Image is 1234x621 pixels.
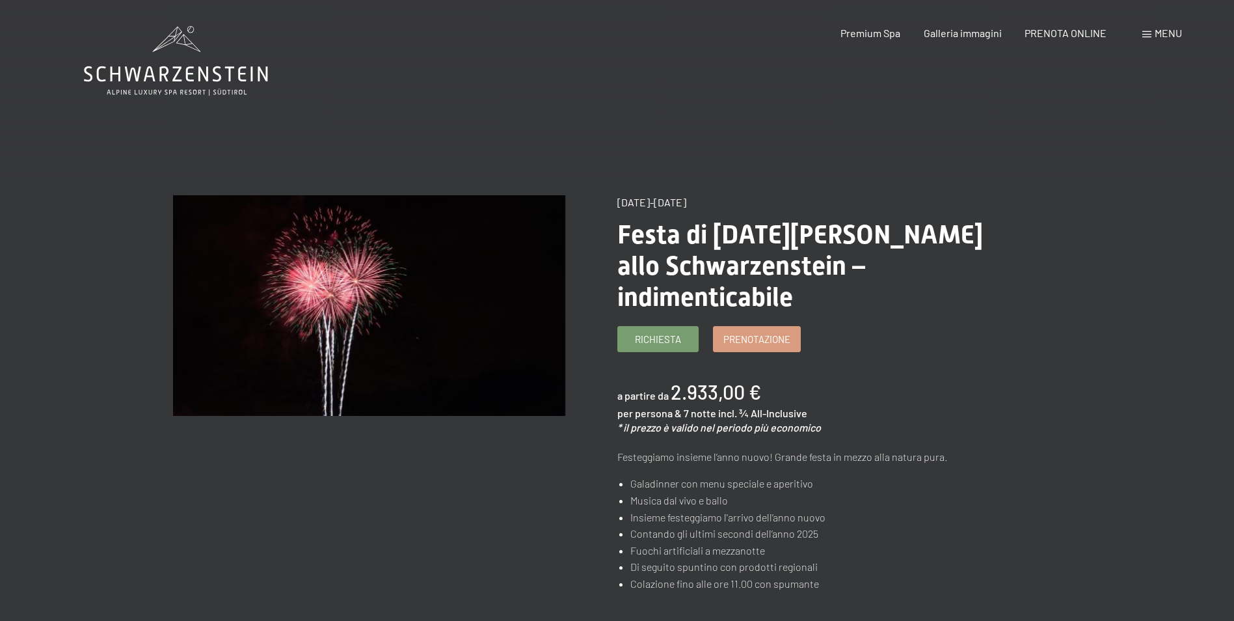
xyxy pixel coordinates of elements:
li: Musica dal vivo e ballo [630,492,1009,509]
a: Prenotazione [714,327,800,352]
li: Fuochi artificiali a mezzanotte [630,542,1009,559]
a: Galleria immagini [924,27,1002,39]
li: Galadinner con menu speciale e aperitivo [630,475,1009,492]
span: per persona & [617,407,682,419]
img: Festa di San Silvestro allo Schwarzenstein – indimenticabile [173,195,565,416]
span: a partire da [617,389,669,402]
li: Colazione fino alle ore 11.00 con spumante [630,575,1009,592]
p: Festeggiamo insieme l’anno nuovo! Grande festa in mezzo alla natura pura. [617,448,1010,465]
a: PRENOTA ONLINE [1025,27,1107,39]
span: incl. ¾ All-Inclusive [718,407,807,419]
li: Insieme festeggiamo l'arrivo dell’anno nuovo [630,509,1009,526]
span: 7 notte [684,407,716,419]
a: Premium Spa [840,27,900,39]
span: [DATE]-[DATE] [617,196,686,208]
span: Prenotazione [723,333,790,346]
span: Menu [1155,27,1182,39]
a: Richiesta [618,327,698,352]
em: * il prezzo è valido nel periodo più economico [617,421,821,434]
li: Di seguito spuntino con prodotti regionali [630,559,1009,575]
li: Contando gli ultimi secondi dell’anno 2025 [630,525,1009,542]
b: 2.933,00 € [671,380,761,404]
span: Festa di [DATE][PERSON_NAME] allo Schwarzenstein – indimenticabile [617,219,983,312]
span: Richiesta [635,333,681,346]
